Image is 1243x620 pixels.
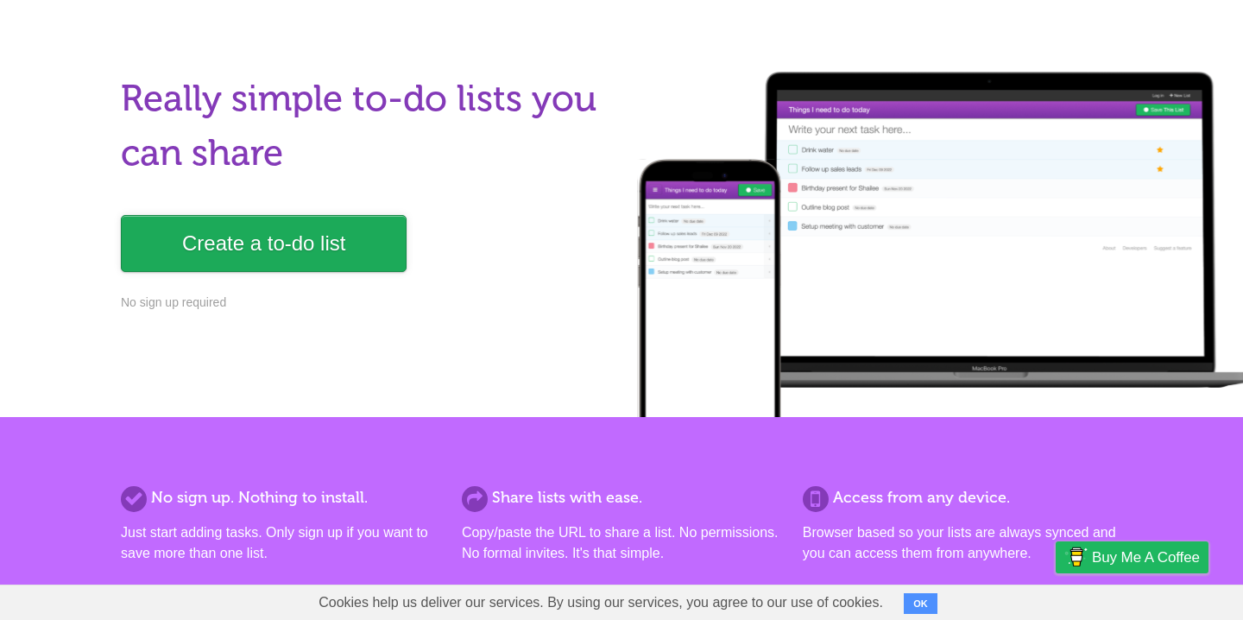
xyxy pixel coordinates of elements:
[803,486,1122,509] h2: Access from any device.
[904,593,937,614] button: OK
[121,522,440,564] p: Just start adding tasks. Only sign up if you want to save more than one list.
[462,486,781,509] h2: Share lists with ease.
[1092,542,1200,573] span: Buy me a coffee
[462,522,781,564] p: Copy/paste the URL to share a list. No permissions. No formal invites. It's that simple.
[121,486,440,509] h2: No sign up. Nothing to install.
[121,215,407,272] a: Create a to-do list
[1064,542,1088,572] img: Buy me a coffee
[121,72,611,180] h1: Really simple to-do lists you can share
[301,585,900,620] span: Cookies help us deliver our services. By using our services, you agree to our use of cookies.
[121,294,611,312] p: No sign up required
[1056,541,1208,573] a: Buy me a coffee
[803,522,1122,564] p: Browser based so your lists are always synced and you can access them from anywhere.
